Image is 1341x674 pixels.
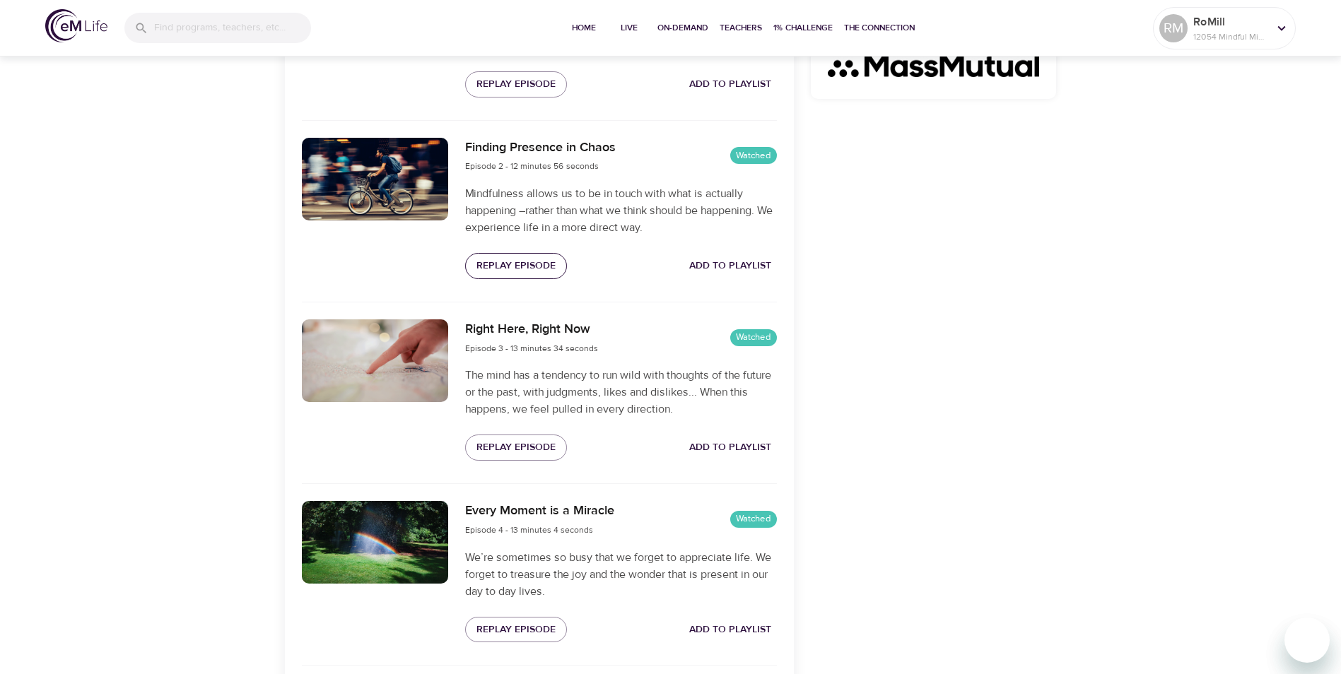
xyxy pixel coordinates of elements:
span: Watched [730,331,777,344]
h6: Finding Presence in Chaos [465,138,616,158]
div: RM [1159,14,1188,42]
button: Add to Playlist [684,71,777,97]
button: Replay Episode [465,617,567,643]
span: 1% Challenge [773,20,833,35]
iframe: Button to launch messaging window [1284,617,1330,663]
span: Episode 2 - 12 minutes 56 seconds [465,160,599,172]
h6: Every Moment is a Miracle [465,501,614,521]
span: Add to Playlist [689,257,771,275]
button: Add to Playlist [684,434,777,461]
button: Add to Playlist [684,617,777,643]
span: Add to Playlist [689,621,771,639]
img: logo [45,9,107,42]
span: Home [567,20,601,35]
span: Watched [730,512,777,526]
span: Episode 4 - 13 minutes 4 seconds [465,524,593,536]
button: Replay Episode [465,71,567,97]
button: Replay Episode [465,253,567,279]
span: The Connection [844,20,915,35]
p: We’re sometimes so busy that we forget to appreciate life. We forget to treasure the joy and the ... [465,549,776,600]
button: Add to Playlist [684,253,777,279]
span: Watched [730,149,777,162]
img: org_logo_175.jpg [828,52,1040,77]
p: RoMill [1193,13,1268,30]
span: Add to Playlist [689,76,771,93]
p: 12054 Mindful Minutes [1193,30,1268,43]
p: Mindfulness allows us to be in touch with what is actually happening –rather than what we think s... [465,185,776,236]
span: Replay Episode [476,257,556,275]
span: Add to Playlist [689,439,771,456]
span: Replay Episode [476,76,556,93]
span: Episode 3 - 13 minutes 34 seconds [465,343,598,354]
p: The mind has a tendency to run wild with thoughts of the future or the past, with judgments, like... [465,367,776,418]
h6: Right Here, Right Now [465,319,598,340]
span: On-Demand [657,20,708,35]
span: Teachers [720,20,762,35]
span: Replay Episode [476,439,556,456]
span: Live [612,20,646,35]
button: Replay Episode [465,434,567,461]
input: Find programs, teachers, etc... [154,13,311,43]
span: Replay Episode [476,621,556,639]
